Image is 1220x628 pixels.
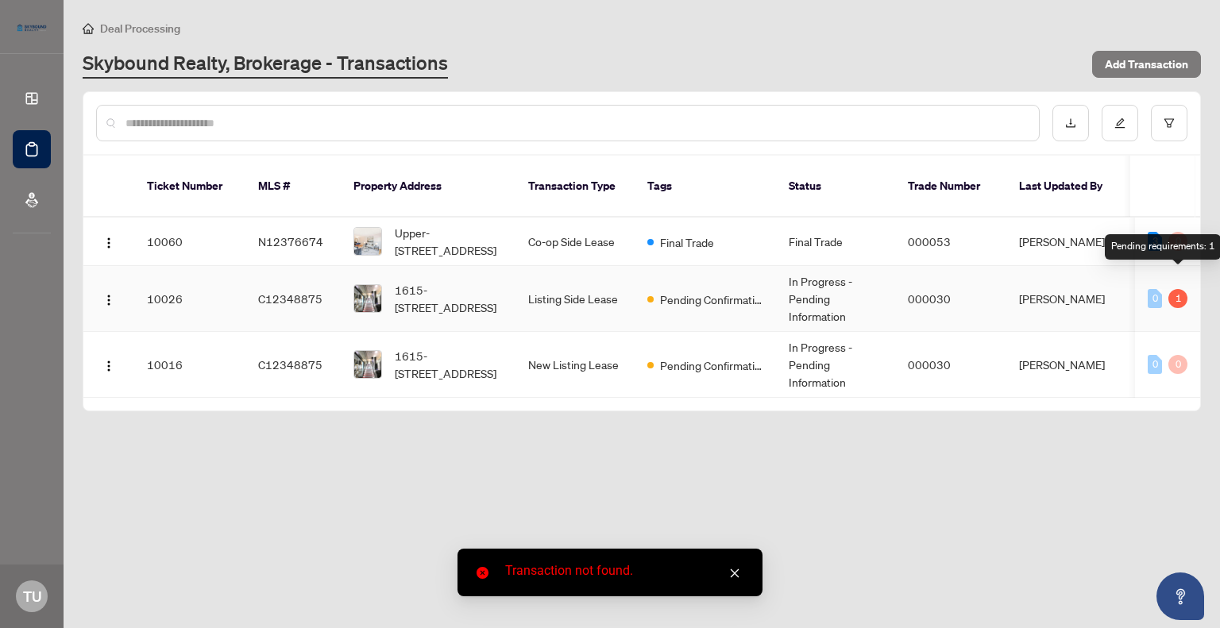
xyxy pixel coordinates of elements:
[1156,572,1204,620] button: Open asap
[660,233,714,251] span: Final Trade
[515,332,635,398] td: New Listing Lease
[354,228,381,255] img: thumbnail-img
[726,564,743,582] a: Close
[354,351,381,378] img: thumbnail-img
[1151,105,1187,141] button: filter
[776,218,895,266] td: Final Trade
[134,266,245,332] td: 10026
[134,332,245,398] td: 10016
[354,285,381,312] img: thumbnail-img
[776,156,895,218] th: Status
[660,356,763,374] span: Pending Confirmation of Closing
[83,50,448,79] a: Skybound Realty, Brokerage - Transactions
[1006,218,1125,266] td: [PERSON_NAME]
[776,266,895,332] td: In Progress - Pending Information
[895,266,1006,332] td: 000030
[134,218,245,266] td: 10060
[23,585,41,607] span: TU
[102,237,115,249] img: Logo
[729,568,740,579] span: close
[515,218,635,266] td: Co-op Side Lease
[1065,118,1076,129] span: download
[1168,232,1187,251] div: 0
[1105,52,1188,77] span: Add Transaction
[895,218,1006,266] td: 000053
[1006,156,1125,218] th: Last Updated By
[776,332,895,398] td: In Progress - Pending Information
[895,156,1006,218] th: Trade Number
[134,156,245,218] th: Ticket Number
[245,156,341,218] th: MLS #
[635,156,776,218] th: Tags
[1052,105,1089,141] button: download
[1006,332,1125,398] td: [PERSON_NAME]
[258,357,322,372] span: C12348875
[395,347,503,382] span: 1615-[STREET_ADDRESS]
[102,360,115,372] img: Logo
[1006,266,1125,332] td: [PERSON_NAME]
[515,266,635,332] td: Listing Side Lease
[102,294,115,306] img: Logo
[96,286,122,311] button: Logo
[83,23,94,34] span: home
[100,21,180,36] span: Deal Processing
[1114,118,1125,129] span: edit
[96,352,122,377] button: Logo
[1168,289,1187,308] div: 1
[96,229,122,254] button: Logo
[1102,105,1138,141] button: edit
[13,20,51,36] img: logo
[1148,232,1162,251] div: 3
[895,332,1006,398] td: 000030
[1168,355,1187,374] div: 0
[477,567,488,579] span: close-circle
[1148,355,1162,374] div: 0
[1148,289,1162,308] div: 0
[515,156,635,218] th: Transaction Type
[341,156,515,218] th: Property Address
[505,561,743,580] div: Transaction not found.
[1164,118,1175,129] span: filter
[258,291,322,306] span: C12348875
[258,234,323,249] span: N12376674
[1092,51,1201,78] button: Add Transaction
[660,291,763,308] span: Pending Confirmation of Closing
[395,281,503,316] span: 1615-[STREET_ADDRESS]
[395,224,503,259] span: Upper-[STREET_ADDRESS]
